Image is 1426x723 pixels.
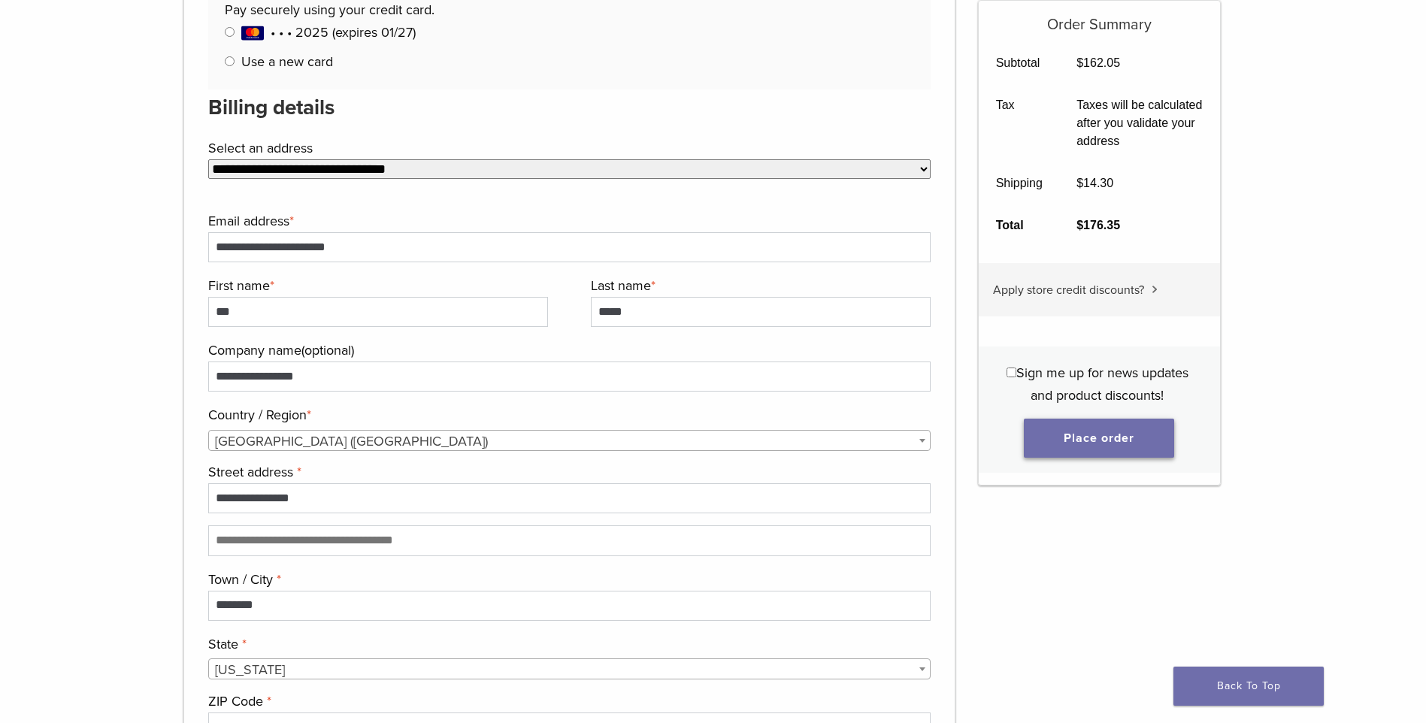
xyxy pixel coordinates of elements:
label: Last name [591,274,927,297]
span: $ [1076,219,1083,231]
span: $ [1076,56,1083,69]
td: Taxes will be calculated after you validate your address [1060,84,1220,162]
img: MasterCard [241,26,264,41]
span: (optional) [301,342,354,358]
th: Tax [979,84,1060,162]
h5: Order Summary [979,1,1220,34]
span: United States (US) [209,431,931,452]
span: California [209,659,931,680]
th: Subtotal [979,42,1060,84]
label: Email address [208,210,928,232]
bdi: 162.05 [1076,56,1120,69]
h3: Billing details [208,89,931,126]
bdi: 14.30 [1076,177,1113,189]
label: Town / City [208,568,928,591]
span: Country / Region [208,430,931,451]
label: Street address [208,461,928,483]
span: $ [1076,177,1083,189]
label: Select an address [208,137,928,159]
span: State [208,658,931,679]
img: caret.svg [1152,286,1158,293]
a: Back To Top [1173,667,1324,706]
th: Shipping [979,162,1060,204]
label: Company name [208,339,928,361]
label: Country / Region [208,404,928,426]
th: Total [979,204,1060,247]
input: Sign me up for news updates and product discounts! [1007,368,1016,377]
span: Apply store credit discounts? [993,283,1144,298]
button: Place order [1024,419,1174,458]
span: Sign me up for news updates and product discounts! [1016,365,1188,404]
span: • • • 2025 (expires 01/27) [241,24,416,41]
label: State [208,633,928,655]
label: ZIP Code [208,690,928,712]
label: Use a new card [241,53,333,70]
label: First name [208,274,544,297]
bdi: 176.35 [1076,219,1120,231]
